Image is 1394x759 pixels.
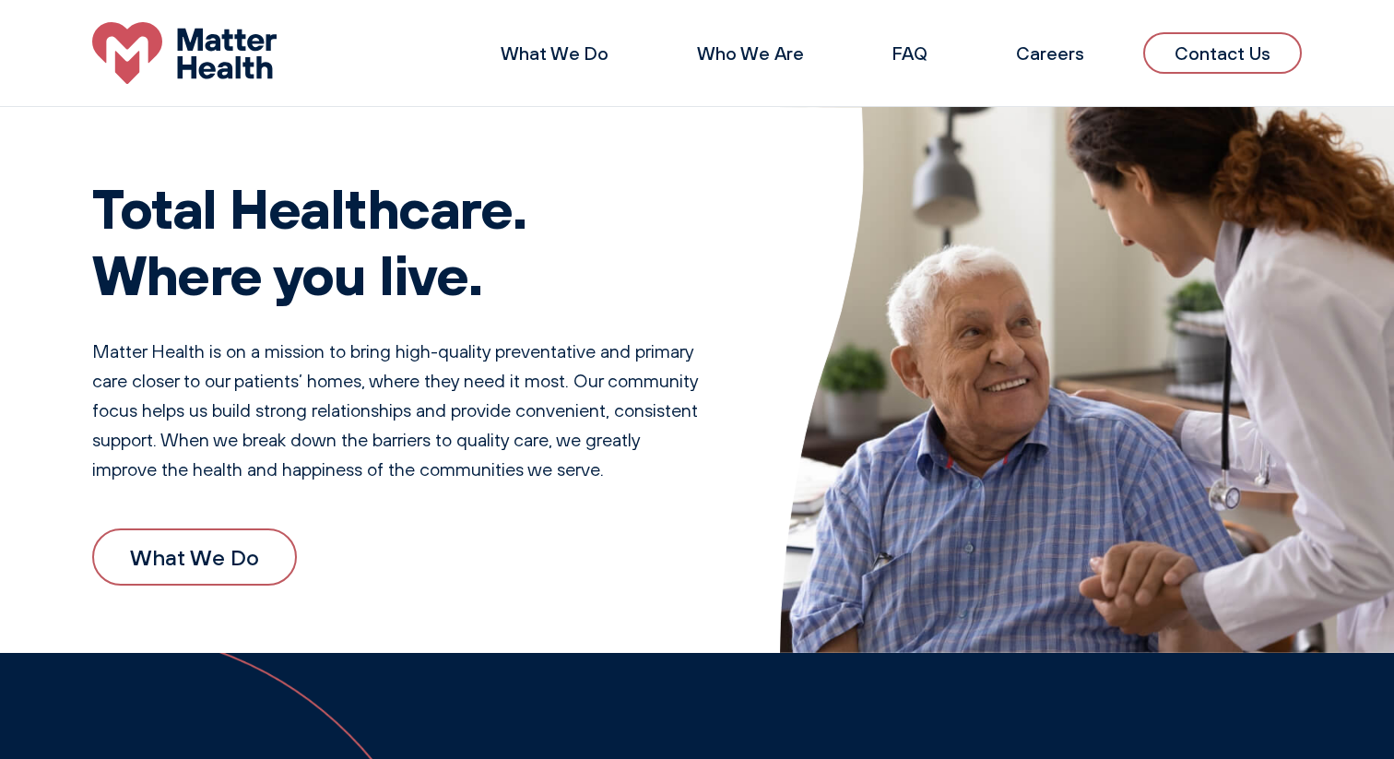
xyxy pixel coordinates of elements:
a: FAQ [892,42,927,65]
a: Careers [1016,42,1084,65]
a: What We Do [501,42,608,65]
a: Who We Are [697,42,804,65]
p: Matter Health is on a mission to bring high-quality preventative and primary care closer to our p... [92,337,706,484]
a: What We Do [92,528,297,586]
a: Contact Us [1143,32,1302,74]
h1: Total Healthcare. Where you live. [92,174,706,307]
